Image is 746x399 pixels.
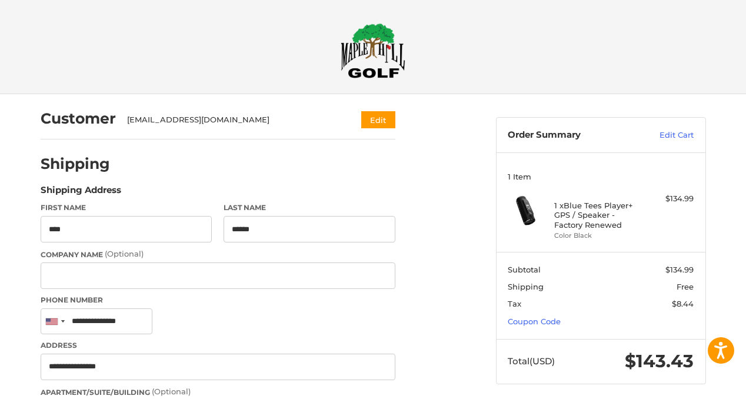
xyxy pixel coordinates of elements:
span: Tax [508,299,521,308]
label: First Name [41,202,212,213]
span: Subtotal [508,265,541,274]
a: Coupon Code [508,317,561,326]
h2: Customer [41,109,116,128]
li: Color Black [554,231,644,241]
label: Company Name [41,248,395,260]
label: Last Name [224,202,395,213]
label: Phone Number [41,295,395,305]
span: $134.99 [665,265,694,274]
span: Total (USD) [508,355,555,367]
div: $134.99 [647,193,694,205]
span: $143.43 [625,350,694,372]
img: Maple Hill Golf [341,23,405,78]
span: $8.44 [672,299,694,308]
h2: Shipping [41,155,110,173]
div: United States: +1 [41,309,68,334]
button: Edit [361,111,395,128]
a: Edit Cart [634,129,694,141]
div: [EMAIL_ADDRESS][DOMAIN_NAME] [127,114,338,126]
small: (Optional) [105,249,144,258]
legend: Shipping Address [41,184,121,202]
h3: Order Summary [508,129,634,141]
iframe: Gorgias live chat messenger [12,348,140,387]
small: (Optional) [152,387,191,396]
span: Free [677,282,694,291]
span: Shipping [508,282,544,291]
label: Address [41,340,395,351]
label: Apartment/Suite/Building [41,386,395,398]
h4: 1 x Blue Tees Player+ GPS / Speaker - Factory Renewed [554,201,644,230]
h3: 1 Item [508,172,694,181]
